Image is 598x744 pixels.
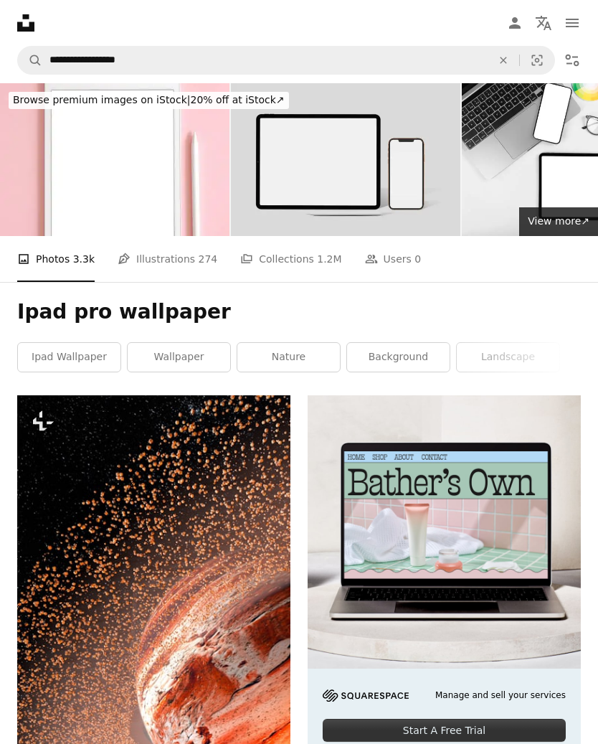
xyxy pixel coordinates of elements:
[308,395,581,669] img: file-1707883121023-8e3502977149image
[128,343,230,372] a: wallpaper
[9,92,289,109] div: 20% off at iStock ↗
[240,236,341,282] a: Collections 1.2M
[414,251,421,267] span: 0
[18,47,42,74] button: Search Unsplash
[17,299,581,325] h1: Ipad pro wallpaper
[17,14,34,32] a: Home — Unsplash
[317,251,341,267] span: 1.2M
[435,689,566,702] span: Manage and sell your services
[488,47,519,74] button: Clear
[558,46,587,75] button: Filters
[17,46,555,75] form: Find visuals sitewide
[118,236,217,282] a: Illustrations 274
[231,83,460,236] img: iPad Pro, iPhone 12 Digital Device Screen Mockups Template For presentation branding, corporate i...
[199,251,218,267] span: 274
[323,719,566,742] div: Start A Free Trial
[18,343,120,372] a: ipad wallpaper
[519,207,598,236] a: View more↗
[347,343,450,372] a: background
[323,689,409,702] img: file-1705255347840-230a6ab5bca9image
[365,236,422,282] a: Users 0
[529,9,558,37] button: Language
[457,343,559,372] a: landscape
[500,9,529,37] a: Log in / Sign up
[528,215,589,227] span: View more ↗
[13,94,190,105] span: Browse premium images on iStock |
[17,631,290,644] a: an artist's rendering of a planet with a star cluster in the background
[237,343,340,372] a: nature
[520,47,554,74] button: Visual search
[558,9,587,37] button: Menu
